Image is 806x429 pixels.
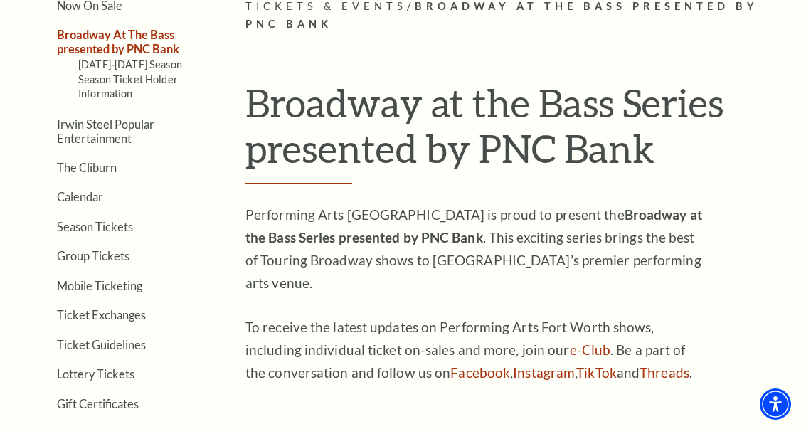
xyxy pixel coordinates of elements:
a: Irwin Steel Popular Entertainment [57,117,154,144]
a: Group Tickets [57,249,129,263]
a: TikTok - open in a new tab [576,364,617,381]
p: To receive the latest updates on Performing Arts Fort Worth shows, including individual ticket on... [245,316,708,384]
a: Threads - open in a new tab [640,364,689,381]
a: Season Tickets [57,220,133,233]
a: The Cliburn [57,161,117,174]
h1: Broadway at the Bass Series presented by PNC Bank [245,80,792,184]
a: Facebook - open in a new tab [450,364,510,381]
a: [DATE]-[DATE] Season [78,58,182,70]
a: Lottery Tickets [57,367,134,381]
a: e-Club [570,341,611,358]
div: Accessibility Menu [760,388,791,420]
a: Calendar [57,190,103,203]
a: Broadway At The Bass presented by PNC Bank [57,28,179,55]
a: Instagram - open in a new tab [513,364,575,381]
a: Ticket Guidelines [57,338,146,351]
a: Mobile Ticketing [57,279,142,292]
strong: Broadway at the Bass Series presented by PNC Bank [245,206,702,245]
p: Performing Arts [GEOGRAPHIC_DATA] is proud to present the . This exciting series brings the best ... [245,203,708,295]
a: Gift Certificates [57,397,139,411]
a: Ticket Exchanges [57,308,146,322]
a: Season Ticket Holder Information [78,73,178,100]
